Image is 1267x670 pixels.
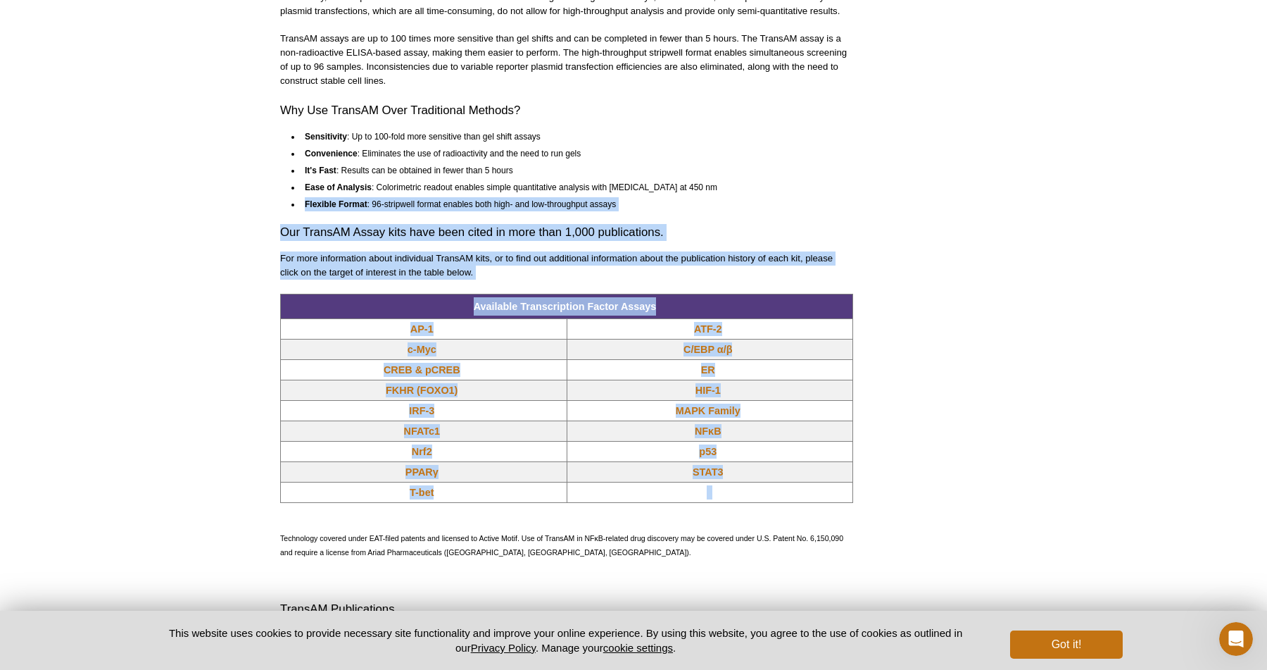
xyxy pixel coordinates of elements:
a: MAPK Family [676,404,740,418]
li: : Colorimetric readout enables simple quantitative analysis with [MEDICAL_DATA] at 450 nm [301,178,840,194]
span: Technology covered under EAT-filed patents and licensed to Active Motif. Use of TransAM in NFκB-r... [280,534,843,557]
a: NFATc1 [404,424,440,438]
strong: Sensitivity [305,132,347,142]
a: AP-1 [410,322,434,336]
a: T-bet [410,485,434,500]
p: For more information about individual TransAM kits, or to find out additional information about t... [280,252,853,280]
strong: It's Fast [305,166,336,175]
a: CREB & pCREB [384,363,460,377]
h2: TransAM Publications [280,601,853,618]
li: : Results can be obtained in fewer than 5 hours [301,161,840,178]
h2: Why Use TransAM Over Traditional Methods? [280,102,853,119]
button: cookie settings [603,642,673,654]
a: FKHR (FOXO1) [386,383,458,397]
p: TransAM assays are up to 100 times more sensitive than gel shifts and can be completed in fewer t... [280,32,853,88]
a: PPARγ [405,465,439,479]
a: c-Myc [408,342,436,356]
a: IRF-3 [409,404,434,418]
button: Got it! [1010,631,1123,659]
a: ATF-2 [694,322,722,336]
li: : 96-stripwell format enables both high- and low-throughput assays [301,194,840,211]
li: : Eliminates the use of radioactivity and the need to run gels [301,144,840,161]
a: Privacy Policy [471,642,536,654]
h3: Our TransAM Assay kits have been cited in more than 1,000 publications. [280,224,853,241]
iframe: Intercom live chat [1219,622,1253,656]
p: This website uses cookies to provide necessary site functionality and improve your online experie... [144,626,987,655]
span: Available Transcription Factor Assays [474,301,657,312]
strong: Ease of Analysis [305,182,372,192]
a: ER [701,363,715,377]
a: NFκB [695,424,721,438]
li: : Up to 100-fold more sensitive than gel shift assays [301,130,840,144]
a: p53 [699,445,717,459]
a: HIF-1 [695,383,721,397]
a: Nrf2 [412,445,432,459]
strong: Flexible Format [305,199,367,209]
a: STAT3 [693,465,723,479]
a: C/EBP α/β [683,342,732,356]
strong: Convenience [305,149,358,159]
